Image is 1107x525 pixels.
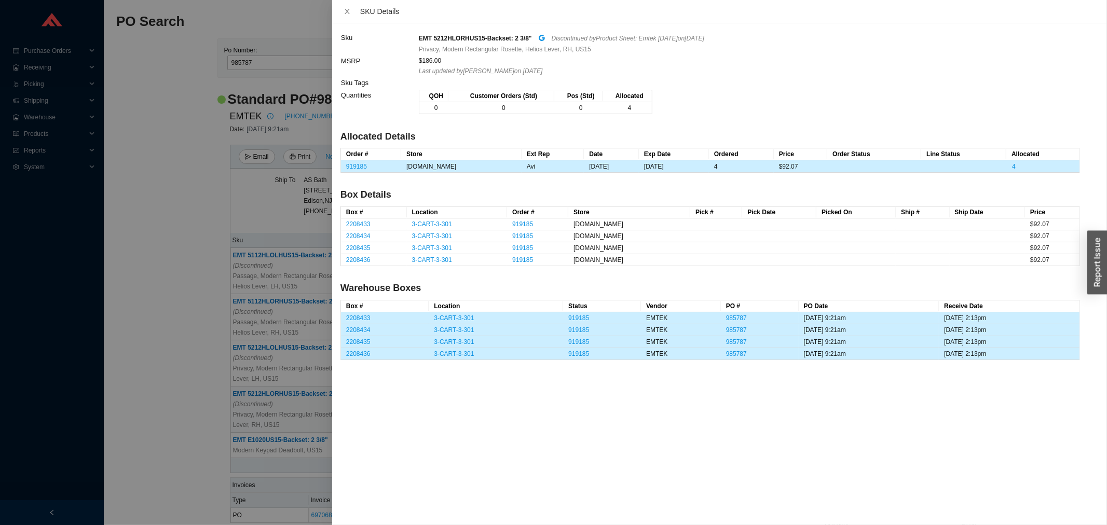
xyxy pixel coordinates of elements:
[412,220,452,228] a: 3-CART-3-301
[412,256,452,264] a: 3-CART-3-301
[726,350,747,357] a: 985787
[896,206,949,218] th: Ship #
[419,67,543,75] i: Last updated by [PERSON_NAME] on [DATE]
[641,336,721,348] td: EMTEK
[448,102,555,114] td: 0
[709,148,774,160] th: Ordered
[340,130,1080,143] h4: Allocated Details
[419,44,591,54] span: Privacy, Modern Rectangular Rosette, Helios Lever, RH, US15
[412,244,452,252] a: 3-CART-3-301
[568,230,690,242] td: [DOMAIN_NAME]
[568,206,690,218] th: Store
[341,148,401,160] th: Order #
[584,148,639,160] th: Date
[507,206,568,218] th: Order #
[568,338,589,346] a: 919185
[419,90,448,102] th: QOH
[434,350,474,357] a: 3-CART-3-301
[1012,161,1016,166] button: 4
[512,220,533,228] a: 919185
[340,32,418,55] td: Sku
[554,90,603,102] th: Pos (Std)
[419,35,532,42] strong: EMT 5212HLORHUS15-Backset: 2 3/8"
[568,350,589,357] a: 919185
[346,314,371,322] a: 2208433
[639,160,709,173] td: [DATE]
[939,312,1079,324] td: [DATE] 2:13pm
[346,232,371,240] a: 2208434
[709,160,774,173] td: 4
[340,77,418,89] td: Sku Tags
[346,244,371,252] a: 2208435
[1025,242,1079,254] td: $92.07
[512,256,533,264] a: 919185
[346,256,371,264] a: 2208436
[554,102,603,114] td: 0
[552,35,704,42] i: Discontinued by Product Sheet: Emtek [DATE] on [DATE]
[340,89,418,120] td: Quantities
[641,324,721,336] td: EMTEK
[816,206,896,218] th: Picked On
[340,282,1080,295] h4: Warehouse Boxes
[799,348,939,360] td: [DATE] 9:21am
[950,206,1026,218] th: Ship Date
[799,336,939,348] td: [DATE] 9:21am
[827,148,921,160] th: Order Status
[921,148,1006,160] th: Line Status
[360,6,1099,17] div: SKU Details
[690,206,742,218] th: Pick #
[341,300,429,312] th: Box #
[1025,206,1079,218] th: Price
[1025,254,1079,266] td: $92.07
[742,206,816,218] th: Pick Date
[584,160,639,173] td: [DATE]
[434,338,474,346] a: 3-CART-3-301
[407,206,508,218] th: Location
[412,232,452,240] a: 3-CART-3-301
[641,348,721,360] td: EMTEK
[346,163,367,170] a: 919185
[346,338,371,346] a: 2208435
[774,160,827,173] td: $92.07
[1025,230,1079,242] td: $92.07
[340,55,418,77] td: MSRP
[346,326,371,334] a: 2208434
[340,188,1080,201] h4: Box Details
[726,314,747,322] a: 985787
[346,350,371,357] a: 2208436
[603,102,652,114] td: 4
[563,300,641,312] th: Status
[774,148,827,160] th: Price
[726,326,747,334] a: 985787
[939,336,1079,348] td: [DATE] 2:13pm
[939,324,1079,336] td: [DATE] 2:13pm
[340,7,354,16] button: Close
[799,324,939,336] td: [DATE] 9:21am
[401,148,522,160] th: Store
[538,32,545,44] a: google
[512,232,533,240] a: 919185
[939,300,1079,312] th: Receive Date
[721,300,799,312] th: PO #
[1025,218,1079,230] td: $92.07
[341,206,407,218] th: Box #
[512,244,533,252] a: 919185
[522,160,584,173] td: Avi
[568,326,589,334] a: 919185
[419,102,448,114] td: 0
[434,326,474,334] a: 3-CART-3-301
[346,220,371,228] a: 2208433
[401,160,522,173] td: [DOMAIN_NAME]
[429,300,563,312] th: Location
[799,300,939,312] th: PO Date
[344,8,351,15] span: close
[434,314,474,322] a: 3-CART-3-301
[1006,148,1079,160] th: Allocated
[799,312,939,324] td: [DATE] 9:21am
[568,254,690,266] td: [DOMAIN_NAME]
[639,148,709,160] th: Exp Date
[568,218,690,230] td: [DOMAIN_NAME]
[568,314,589,322] a: 919185
[641,300,721,312] th: Vendor
[538,34,545,42] span: google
